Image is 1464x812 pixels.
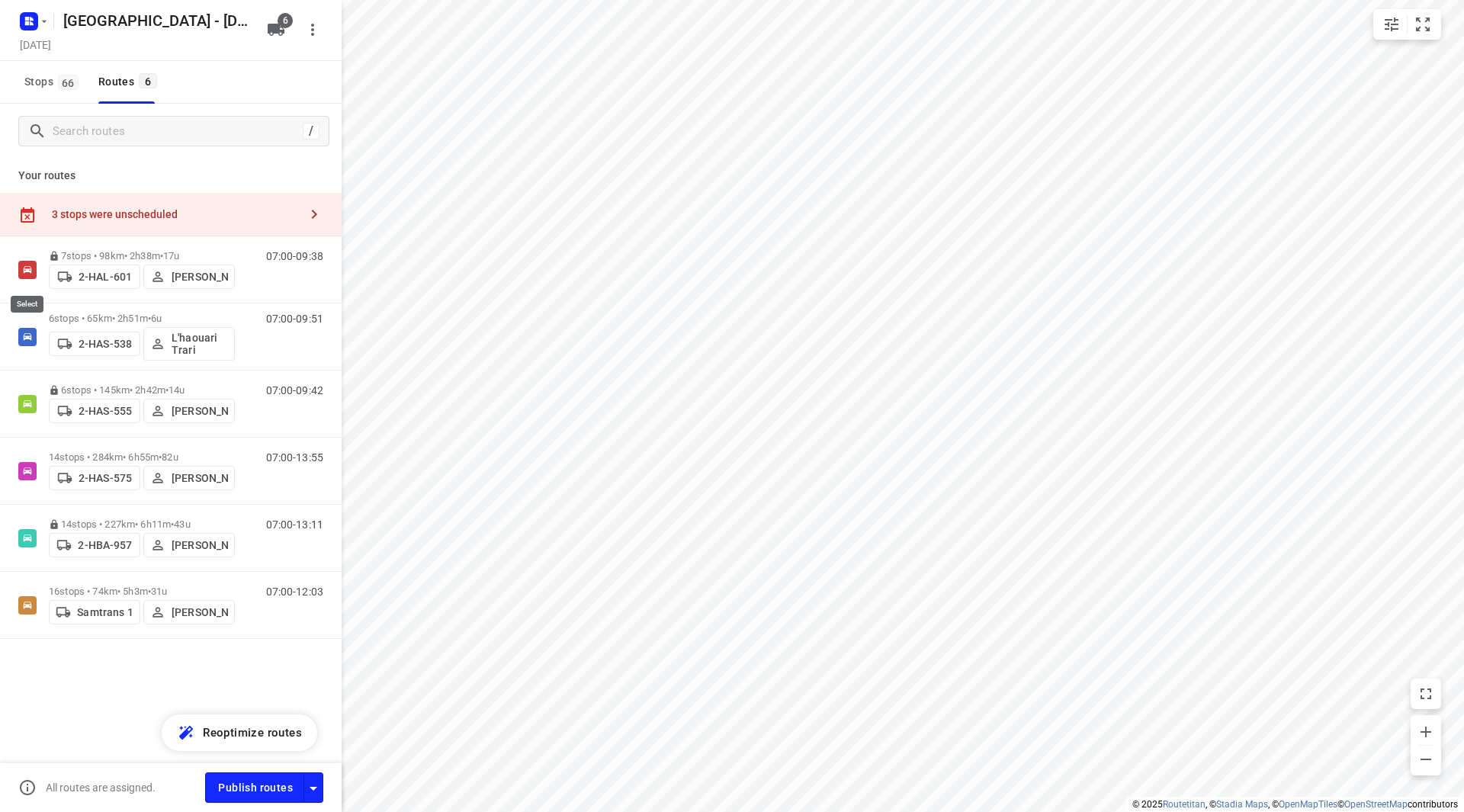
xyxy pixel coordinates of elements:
[57,8,255,33] h5: Antwerpen - Wednesday
[79,338,132,350] p: 2-HAS-538
[266,250,323,262] p: 07:00-09:38
[278,13,293,28] span: 6
[159,451,162,463] span: •
[49,399,140,423] button: 2-HAS-555
[49,250,235,262] p: 7 stops • 98km • 2h38m
[151,313,162,324] span: 6u
[304,778,323,797] div: Driver app settings
[18,168,323,184] p: Your routes
[172,472,228,484] p: [PERSON_NAME]
[1373,9,1441,40] div: small contained button group
[297,14,328,45] button: More
[266,586,323,598] p: 07:00-12:03
[266,518,323,531] p: 07:00-13:11
[78,539,132,551] p: 2-HBA-957
[49,451,235,463] p: 14 stops • 284km • 6h55m
[172,332,228,356] p: L'haouari Trari
[172,606,228,618] p: [PERSON_NAME]
[1376,9,1407,40] button: Map settings
[49,466,140,490] button: 2-HAS-575
[98,72,162,91] div: Routes
[24,72,83,91] span: Stops
[49,600,140,624] button: Samtrans 1
[266,384,323,396] p: 07:00-09:42
[151,586,167,597] span: 31u
[49,265,140,289] button: 2-HAL-601
[266,451,323,464] p: 07:00-13:55
[143,265,235,289] button: [PERSON_NAME]
[52,208,299,220] div: 3 stops were unscheduled
[143,600,235,624] button: [PERSON_NAME]
[303,123,319,140] div: /
[143,399,235,423] button: [PERSON_NAME]
[49,384,235,396] p: 6 stops • 145km • 2h42m
[14,36,57,53] h5: Project date
[79,472,132,484] p: 2-HAS-575
[1279,799,1337,810] a: OpenMapTiles
[79,405,132,417] p: 2-HAS-555
[53,120,303,143] input: Search routes
[143,466,235,490] button: [PERSON_NAME]
[143,327,235,361] button: L'haouari Trari
[148,586,151,597] span: •
[172,539,228,551] p: [PERSON_NAME]
[143,533,235,557] button: [PERSON_NAME]
[148,313,151,324] span: •
[174,518,190,530] span: 43u
[79,271,132,283] p: 2-HAL-601
[58,75,79,90] span: 66
[49,586,235,597] p: 16 stops • 74km • 5h3m
[205,772,304,802] button: Publish routes
[1163,799,1206,810] a: Routetitan
[172,405,228,417] p: [PERSON_NAME]
[203,723,302,743] span: Reoptimize routes
[49,332,140,356] button: 2-HAS-538
[1408,9,1438,40] button: Fit zoom
[1132,799,1458,810] li: © 2025 , © , © © contributors
[162,451,178,463] span: 82u
[163,250,179,262] span: 17u
[1344,799,1408,810] a: OpenStreetMap
[165,384,169,396] span: •
[261,14,291,45] button: 6
[266,313,323,325] p: 07:00-09:51
[1216,799,1268,810] a: Stadia Maps
[77,606,133,618] p: Samtrans 1
[46,782,156,794] p: All routes are assigned.
[162,714,317,751] button: Reoptimize routes
[49,518,235,530] p: 14 stops • 227km • 6h11m
[49,533,140,557] button: 2-HBA-957
[171,518,174,530] span: •
[169,384,185,396] span: 14u
[218,778,293,798] span: Publish routes
[49,313,235,324] p: 6 stops • 65km • 2h51m
[160,250,163,262] span: •
[172,271,228,283] p: [PERSON_NAME]
[139,73,157,88] span: 6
